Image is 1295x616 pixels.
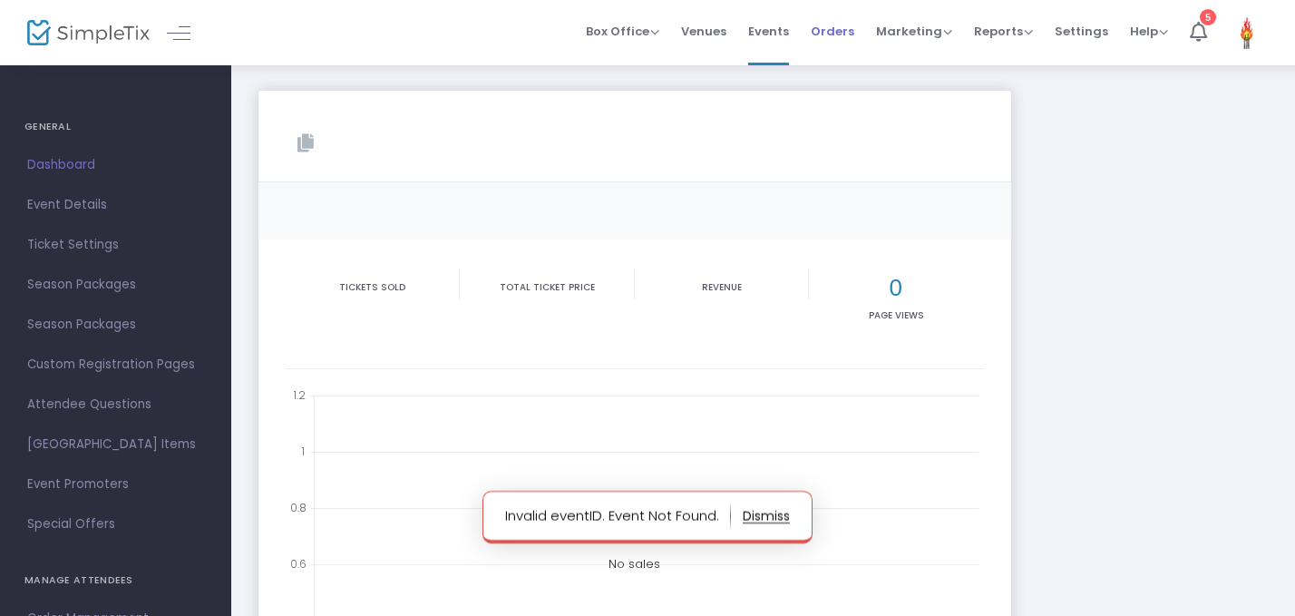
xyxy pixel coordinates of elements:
p: Tickets sold [289,280,455,294]
span: [GEOGRAPHIC_DATA] Items [27,433,204,456]
span: Marketing [876,23,952,40]
span: Season Packages [27,273,204,297]
h4: MANAGE ATTENDEES [24,562,207,599]
h4: GENERAL [24,109,207,145]
span: Orders [811,8,854,54]
span: Reports [974,23,1033,40]
span: Ticket Settings [27,233,204,257]
h2: 0 [813,274,979,302]
span: Season Packages [27,313,204,337]
span: Dashboard [27,153,204,177]
span: Special Offers [27,513,204,536]
span: Settings [1055,8,1108,54]
span: Event Details [27,193,204,217]
p: Revenue [638,280,804,294]
p: Page Views [813,308,979,322]
span: Help [1130,23,1168,40]
p: Invalid eventID. Event Not Found. [505,502,731,531]
p: Total Ticket Price [463,280,629,294]
span: Custom Registration Pages [27,353,204,376]
span: Attendee Questions [27,393,204,416]
button: dismiss [743,502,790,531]
span: Events [748,8,789,54]
span: Event Promoters [27,473,204,496]
span: Box Office [586,23,659,40]
span: Venues [681,8,726,54]
div: 5 [1200,9,1216,25]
